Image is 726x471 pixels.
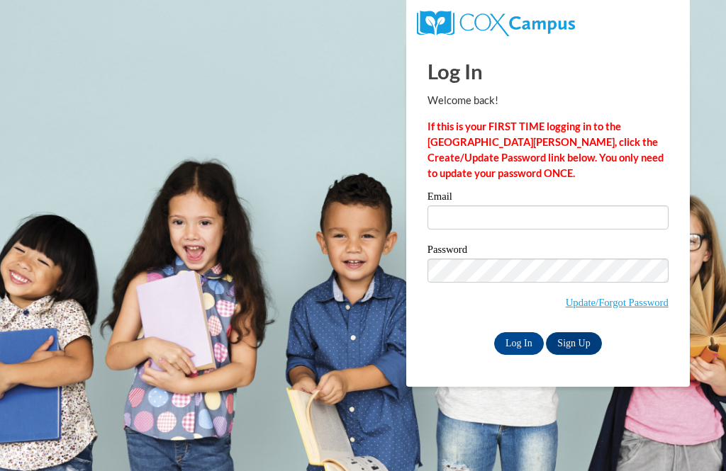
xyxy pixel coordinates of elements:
img: COX Campus [417,11,575,36]
input: Log In [494,332,544,355]
strong: If this is your FIRST TIME logging in to the [GEOGRAPHIC_DATA][PERSON_NAME], click the Create/Upd... [428,120,664,179]
a: COX Campus [417,16,575,28]
h1: Log In [428,57,669,86]
a: Update/Forgot Password [566,297,669,308]
p: Welcome back! [428,93,669,108]
a: Sign Up [546,332,601,355]
label: Email [428,191,669,205]
label: Password [428,244,669,259]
